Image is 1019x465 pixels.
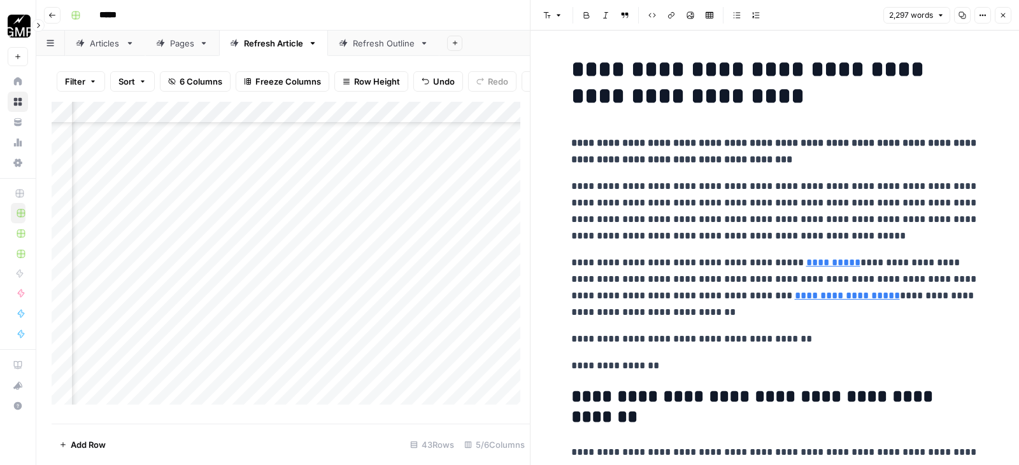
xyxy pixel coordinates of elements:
[90,37,120,50] div: Articles
[433,75,455,88] span: Undo
[468,71,517,92] button: Redo
[180,75,222,88] span: 6 Columns
[405,434,459,455] div: 43 Rows
[65,31,145,56] a: Articles
[334,71,408,92] button: Row Height
[488,75,508,88] span: Redo
[71,438,106,451] span: Add Row
[8,396,28,416] button: Help + Support
[57,71,105,92] button: Filter
[8,92,28,112] a: Browse
[219,31,328,56] a: Refresh Article
[889,10,933,21] span: 2,297 words
[8,112,28,132] a: Your Data
[353,37,415,50] div: Refresh Outline
[8,132,28,153] a: Usage
[328,31,439,56] a: Refresh Outline
[145,31,219,56] a: Pages
[118,75,135,88] span: Sort
[413,71,463,92] button: Undo
[236,71,329,92] button: Freeze Columns
[170,37,194,50] div: Pages
[8,71,28,92] a: Home
[883,7,950,24] button: 2,297 words
[255,75,321,88] span: Freeze Columns
[8,15,31,38] img: Growth Marketing Pro Logo
[8,375,28,396] button: What's new?
[244,37,303,50] div: Refresh Article
[160,71,231,92] button: 6 Columns
[8,355,28,375] a: AirOps Academy
[52,434,113,455] button: Add Row
[459,434,530,455] div: 5/6 Columns
[354,75,400,88] span: Row Height
[110,71,155,92] button: Sort
[8,153,28,173] a: Settings
[8,376,27,395] div: What's new?
[65,75,85,88] span: Filter
[8,10,28,42] button: Workspace: Growth Marketing Pro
